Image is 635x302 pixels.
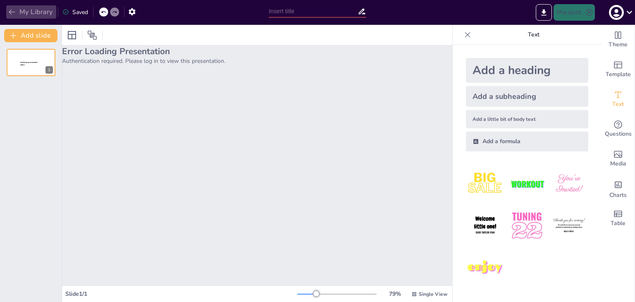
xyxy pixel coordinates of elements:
p: Authentication required. Please log in to view this presentation. [62,57,452,65]
div: Add a heading [466,58,588,83]
div: 1 [45,66,53,74]
span: Template [606,70,631,79]
button: Present [554,4,595,21]
div: 1 [7,49,55,76]
div: Layout [65,29,79,42]
img: 6.jpeg [550,206,588,245]
div: Add a little bit of body text [466,110,588,128]
img: 3.jpeg [550,165,588,203]
button: Export to PowerPoint [536,4,552,21]
span: Position [87,30,97,40]
span: Charts [609,191,627,200]
div: Add images, graphics, shapes or video [602,144,635,174]
div: Get real-time input from your audience [602,114,635,144]
img: 4.jpeg [466,206,504,245]
img: 7.jpeg [466,249,504,287]
img: 2.jpeg [508,165,546,203]
div: Add charts and graphs [602,174,635,204]
h2: Error Loading Presentation [62,46,452,57]
button: My Library [6,5,56,19]
input: Insert title [269,5,358,17]
span: Theme [609,40,628,49]
div: Add a subheading [466,86,588,107]
span: Single View [419,291,447,297]
div: Change the overall theme [602,25,635,55]
span: Table [611,219,625,228]
div: 79 % [385,290,405,298]
div: Add text boxes [602,84,635,114]
p: Text [474,25,593,45]
button: Add slide [4,29,57,42]
span: Sendsteps presentation editor [20,62,38,66]
span: Media [610,159,626,168]
img: 1.jpeg [466,165,504,203]
div: Add a table [602,204,635,233]
span: Questions [605,129,632,139]
div: Slide 1 / 1 [65,290,297,298]
span: Text [612,100,624,109]
div: Saved [62,8,88,16]
div: Add a formula [466,132,588,151]
div: Add ready made slides [602,55,635,84]
img: 5.jpeg [508,206,546,245]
